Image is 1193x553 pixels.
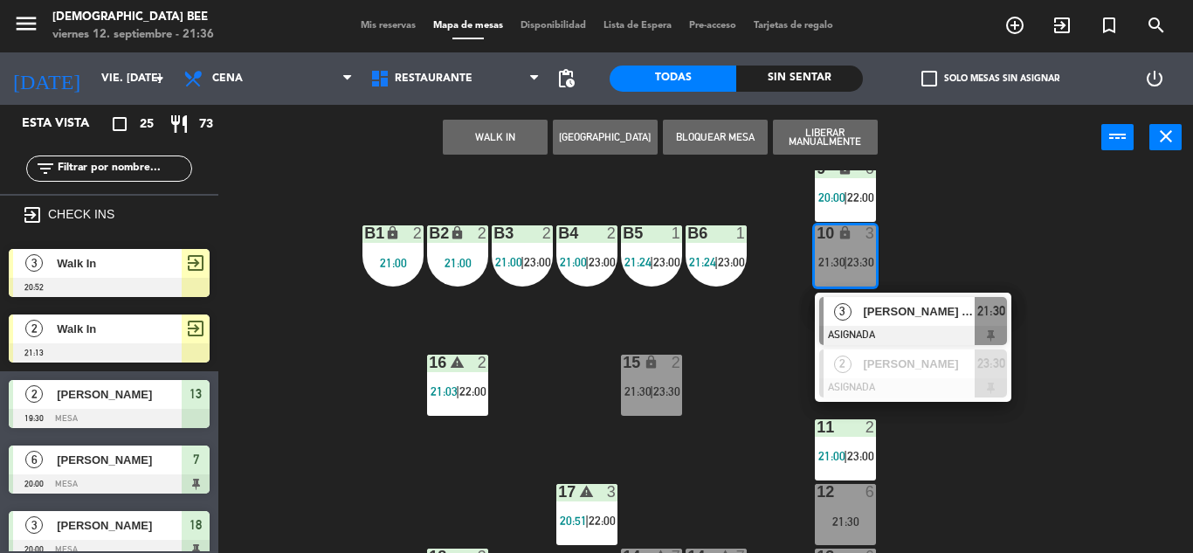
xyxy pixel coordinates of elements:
div: 17 [558,484,559,500]
span: 2 [25,320,43,337]
i: exit_to_app [22,204,43,225]
span: [PERSON_NAME] [57,516,182,535]
span: 21:30 [818,255,845,269]
span: Cena [212,73,243,85]
button: [GEOGRAPHIC_DATA] [553,120,658,155]
div: 16 [429,355,430,370]
span: 22:00 [589,514,616,528]
span: [PERSON_NAME] [57,385,182,404]
i: power_settings_new [1144,68,1165,89]
span: 23:30 [977,353,1005,374]
i: lock [385,225,400,240]
span: [PERSON_NAME] [57,451,182,469]
span: Mapa de mesas [424,21,512,31]
i: lock [838,225,852,240]
span: pending_actions [555,68,576,89]
span: [PERSON_NAME] (diogo hizo la reserva) [863,302,975,321]
div: 2 [478,225,488,241]
div: 15 [623,355,624,370]
span: 23:00 [524,255,551,269]
span: Disponibilidad [512,21,595,31]
span: | [844,449,847,463]
span: 23:00 [718,255,745,269]
span: | [650,384,653,398]
span: 21:24 [689,255,716,269]
span: Restaurante [395,73,472,85]
i: restaurant [169,114,190,135]
div: 11 [817,419,817,435]
span: 3 [25,254,43,272]
span: Lista de Espera [595,21,680,31]
div: [DEMOGRAPHIC_DATA] Bee [52,9,214,26]
button: power_input [1101,124,1134,150]
span: exit_to_app [185,252,206,273]
div: 6 [865,161,876,176]
div: 1 [736,225,747,241]
div: B2 [429,225,430,241]
i: turned_in_not [1099,15,1120,36]
span: 21:00 [560,255,587,269]
span: 73 [199,114,213,135]
span: Pre-acceso [680,21,745,31]
div: 9 [817,161,817,176]
span: Walk In [57,254,182,273]
span: 3 [834,303,852,321]
div: 21:00 [427,257,488,269]
i: lock [450,225,465,240]
span: 22:00 [459,384,486,398]
div: 6 [865,484,876,500]
span: 22:00 [847,190,874,204]
div: viernes 12. septiembre - 21:36 [52,26,214,44]
span: Mis reservas [352,21,424,31]
div: 1 [672,225,682,241]
div: 10 [817,225,817,241]
i: warning [579,484,594,499]
i: close [1155,126,1176,147]
input: Filtrar por nombre... [56,159,191,178]
div: 2 [542,225,553,241]
div: 21:30 [815,515,876,528]
span: [PERSON_NAME] [863,355,975,373]
div: 21:00 [362,257,424,269]
span: | [585,514,589,528]
span: 23:30 [847,255,874,269]
span: 20:51 [560,514,587,528]
div: 2 [413,225,424,241]
i: arrow_drop_down [149,68,170,89]
span: 23:00 [653,255,680,269]
div: Esta vista [9,114,126,135]
div: 3 [865,225,876,241]
span: 21:00 [495,255,522,269]
span: 21:24 [624,255,652,269]
button: Liberar Manualmente [773,120,878,155]
span: | [521,255,524,269]
span: 21:30 [624,384,652,398]
span: 13 [190,384,202,404]
span: | [456,384,459,398]
button: menu [13,10,39,43]
span: check_box_outline_blank [921,71,937,86]
span: | [844,255,847,269]
span: 7 [193,449,199,470]
div: 3 [607,484,617,500]
i: power_input [1107,126,1128,147]
span: 21:03 [431,384,458,398]
div: 2 [607,225,617,241]
label: CHECK INS [48,207,114,221]
span: Tarjetas de regalo [745,21,842,31]
i: warning [450,355,465,370]
span: | [844,190,847,204]
span: | [585,255,589,269]
i: lock [644,355,659,370]
span: 6 [25,451,43,468]
div: B5 [623,225,624,241]
span: Walk In [57,320,182,338]
span: 20:00 [818,190,845,204]
span: 2 [25,385,43,403]
span: exit_to_app [185,318,206,339]
i: exit_to_app [1052,15,1072,36]
span: 21:30 [977,301,1005,321]
div: 2 [672,355,682,370]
